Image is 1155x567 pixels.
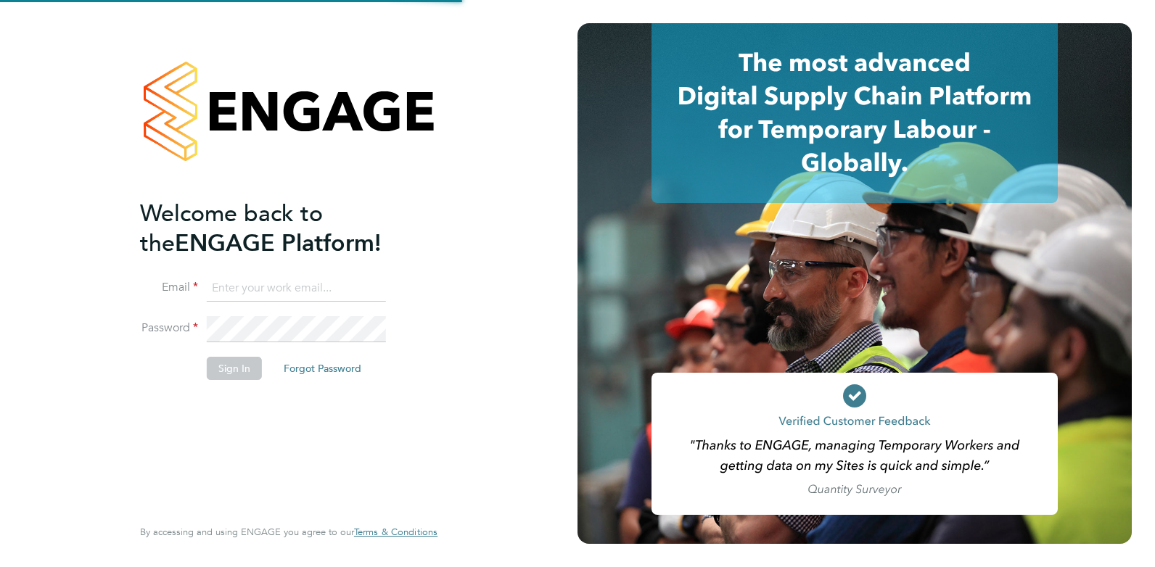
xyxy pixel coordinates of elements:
button: Sign In [207,357,262,380]
span: Welcome back to the [140,199,323,257]
label: Password [140,320,198,336]
a: Terms & Conditions [354,526,437,538]
button: Forgot Password [272,357,373,380]
span: By accessing and using ENGAGE you agree to our [140,526,437,538]
input: Enter your work email... [207,276,386,302]
label: Email [140,280,198,295]
h2: ENGAGE Platform! [140,199,423,258]
span: Terms & Conditions [354,526,437,538]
